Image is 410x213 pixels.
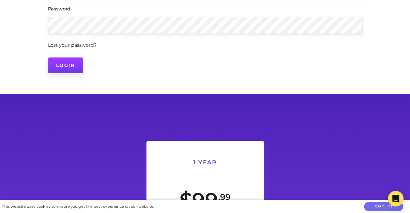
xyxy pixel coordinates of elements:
a: Lost your password? [48,42,97,48]
button: Got it! [364,202,403,211]
input: Login [48,57,84,73]
label: Password [48,7,71,11]
div: Open Intercom Messenger [388,191,403,206]
h6: 1 Year [162,159,248,165]
div: This website uses cookies to ensure you get the best experience on our website. [2,203,154,210]
sup: .99 [218,192,231,202]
